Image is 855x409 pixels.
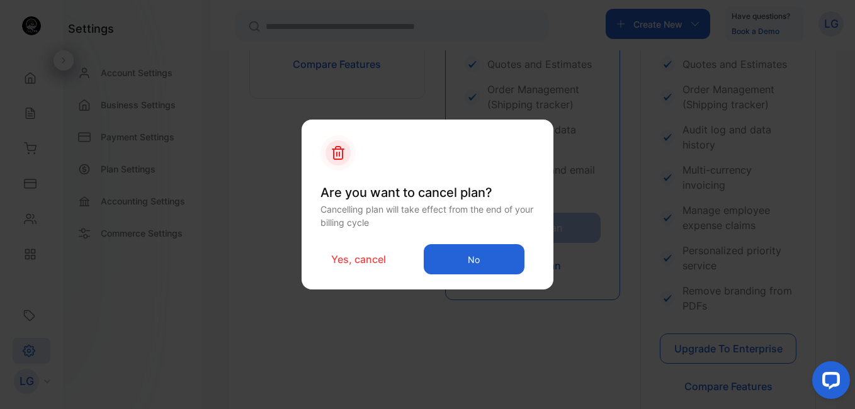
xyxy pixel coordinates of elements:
iframe: LiveChat chat widget [802,356,855,409]
p: Cancelling plan will take effect from the end of your billing cycle [320,203,535,229]
button: No [424,244,524,274]
p: Yes, cancel [331,252,386,267]
p: Are you want to cancel plan? [320,183,535,202]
